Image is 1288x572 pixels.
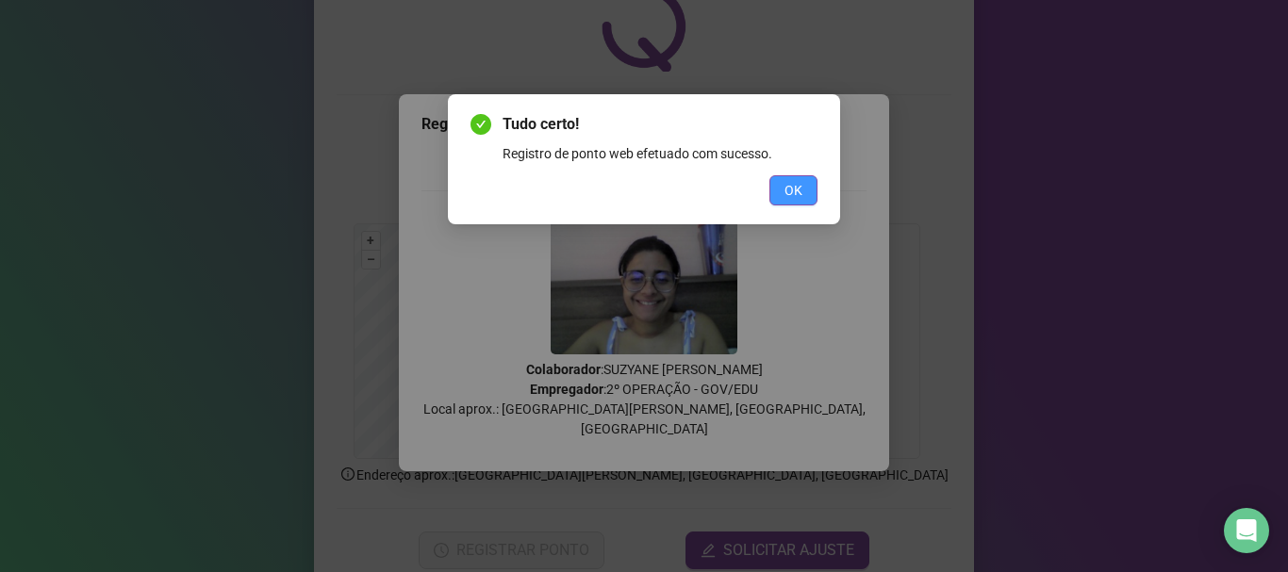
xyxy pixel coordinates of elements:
button: OK [769,175,817,205]
div: Open Intercom Messenger [1224,508,1269,553]
div: Registro de ponto web efetuado com sucesso. [503,143,817,164]
span: Tudo certo! [503,113,817,136]
span: OK [784,180,802,201]
span: check-circle [471,114,491,135]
